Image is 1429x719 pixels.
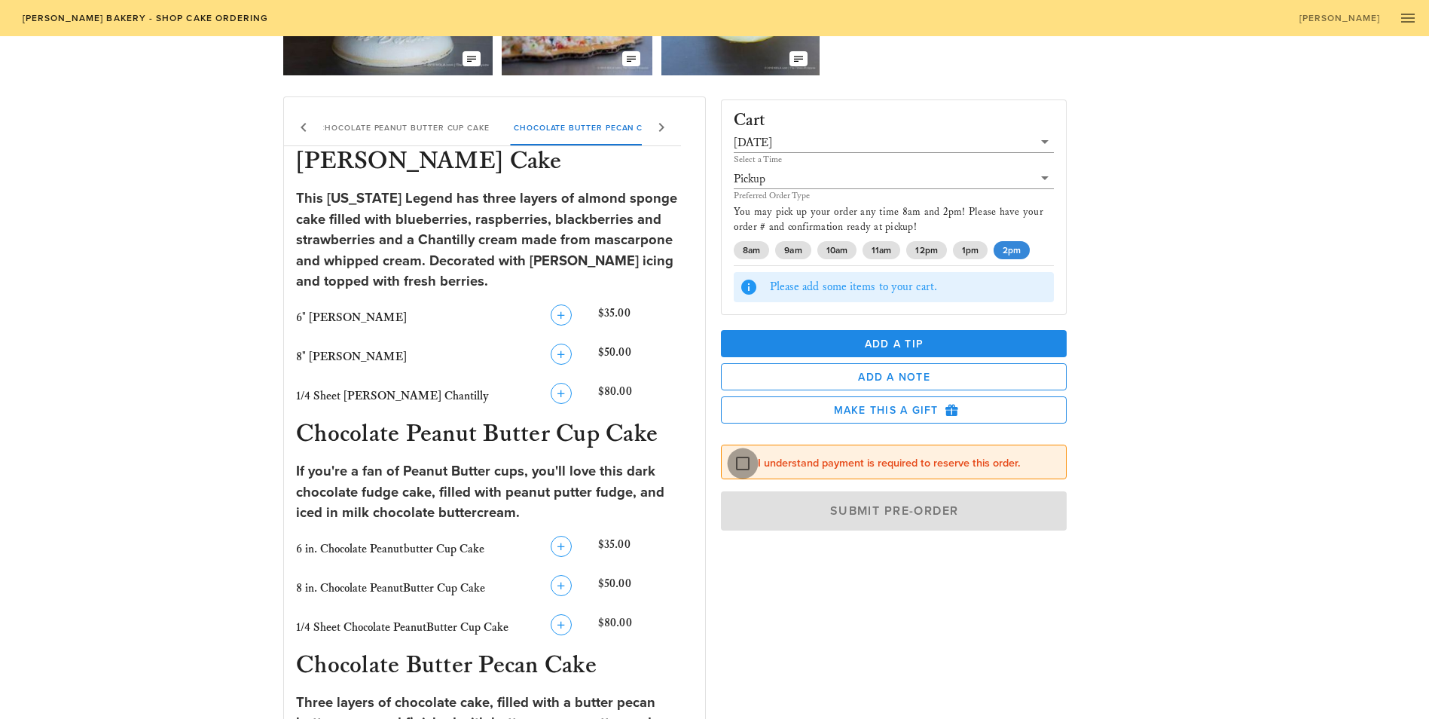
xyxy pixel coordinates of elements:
[743,241,760,259] span: 8am
[734,169,1055,188] div: Pickup
[293,146,696,179] h3: [PERSON_NAME] Cake
[770,279,1049,295] div: Please add some items to your cart.
[595,301,696,335] div: $35.00
[734,136,772,150] div: [DATE]
[595,341,696,374] div: $50.00
[307,109,502,145] div: Chocolate Peanut Butter Cup Cake
[1289,8,1390,29] a: [PERSON_NAME]
[734,155,1055,164] div: Select a Time
[734,371,1055,384] span: Add a Note
[738,503,1050,519] span: Submit Pre-Order
[826,241,847,259] span: 10am
[872,241,891,259] span: 11am
[734,205,1055,235] p: You may pick up your order any time 8am and 2pm! Please have your order # and confirmation ready ...
[21,13,268,23] span: [PERSON_NAME] Bakery - Shop Cake Ordering
[296,350,407,364] span: 8" [PERSON_NAME]
[734,173,765,186] div: Pickup
[721,396,1067,424] button: Make this a Gift
[721,330,1067,357] button: Add a Tip
[733,338,1055,350] span: Add a Tip
[595,572,696,605] div: $50.00
[595,611,696,644] div: $80.00
[502,109,671,145] div: Chocolate Butter Pecan Cake
[734,133,1055,152] div: [DATE]
[12,8,278,29] a: [PERSON_NAME] Bakery - Shop Cake Ordering
[1299,13,1381,23] span: [PERSON_NAME]
[293,419,696,452] h3: Chocolate Peanut Butter Cup Cake
[961,241,978,259] span: 1pm
[296,620,508,635] span: 1/4 Sheet Chocolate PeanutButter Cup Cake
[734,191,1055,200] div: Preferred Order Type
[915,241,937,259] span: 12pm
[734,403,1055,417] span: Make this a Gift
[293,650,696,684] h3: Chocolate Butter Pecan Cake
[784,241,802,259] span: 9am
[296,542,484,556] span: 6 in. Chocolate Peanutbutter Cup Cake
[721,491,1067,531] button: Submit Pre-Order
[595,380,696,413] div: $80.00
[296,311,407,325] span: 6" [PERSON_NAME]
[296,461,693,524] div: If you're a fan of Peanut Butter cups, you'll love this dark chocolate fudge cake, filled with pe...
[595,533,696,566] div: $35.00
[296,581,485,595] span: 8 in. Chocolate PeanutButter Cup Cake
[721,363,1067,390] button: Add a Note
[734,112,766,130] h3: Cart
[296,389,489,403] span: 1/4 Sheet [PERSON_NAME] Chantilly
[1003,241,1021,259] span: 2pm
[296,188,693,292] div: This [US_STATE] Legend has three layers of almond sponge cake filled with blueberries, raspberrie...
[758,456,1055,471] label: I understand payment is required to reserve this order.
